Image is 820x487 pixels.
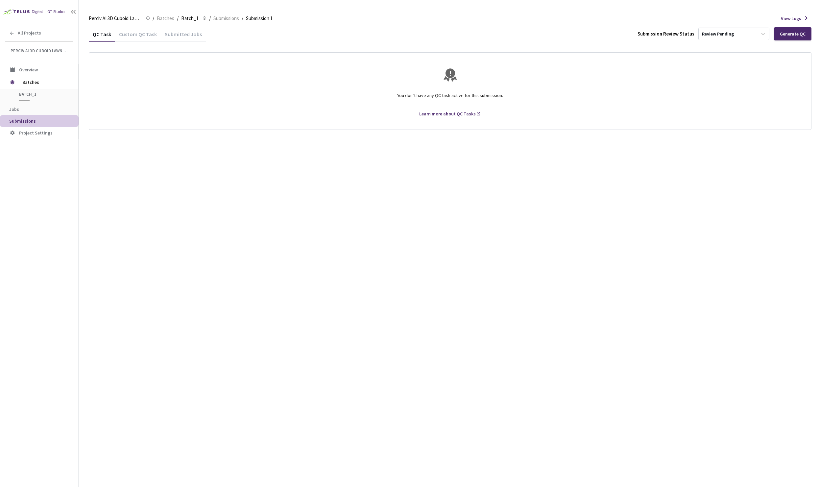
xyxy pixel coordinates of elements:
[11,48,69,54] span: Perciv AI 3D Cuboid Lawn Mover
[97,87,803,110] div: You don’t have any QC task active for this submission.
[161,31,206,42] div: Submitted Jobs
[156,14,176,22] a: Batches
[89,31,115,42] div: QC Task
[19,67,38,73] span: Overview
[19,91,68,97] span: Batch_1
[781,15,801,22] span: View Logs
[47,9,65,15] div: GT Studio
[177,14,179,22] li: /
[181,14,199,22] span: Batch_1
[246,14,273,22] span: Submission 1
[89,14,142,22] span: Perciv AI 3D Cuboid Lawn Mover
[213,14,239,22] span: Submissions
[780,31,806,37] div: Generate QC
[153,14,154,22] li: /
[115,31,161,42] div: Custom QC Task
[209,14,211,22] li: /
[157,14,174,22] span: Batches
[18,30,41,36] span: All Projects
[22,76,67,89] span: Batches
[419,110,476,117] div: Learn more about QC Tasks
[19,130,53,136] span: Project Settings
[212,14,240,22] a: Submissions
[242,14,243,22] li: /
[9,118,36,124] span: Submissions
[702,31,734,37] div: Review Pending
[9,106,19,112] span: Jobs
[638,30,694,37] div: Submission Review Status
